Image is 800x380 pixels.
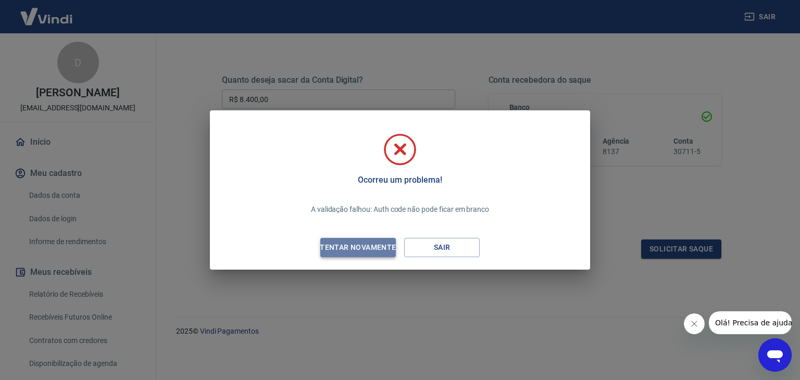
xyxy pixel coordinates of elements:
[684,313,705,334] iframe: Fechar mensagem
[311,204,489,215] p: A validação falhou: Auth code não pode ficar em branco
[307,241,408,254] div: Tentar novamente
[404,238,480,257] button: Sair
[6,7,87,16] span: Olá! Precisa de ajuda?
[709,311,792,334] iframe: Mensagem da empresa
[358,175,442,185] h5: Ocorreu um problema!
[758,338,792,372] iframe: Botão para abrir a janela de mensagens
[320,238,396,257] button: Tentar novamente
